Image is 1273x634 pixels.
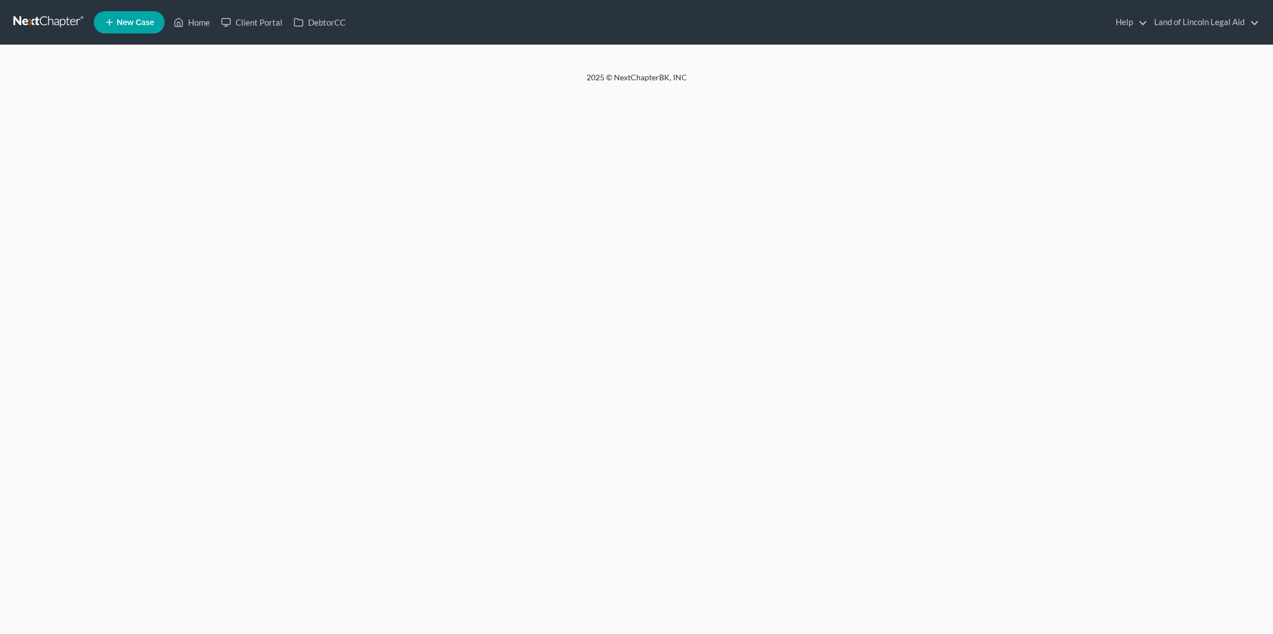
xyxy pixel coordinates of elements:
[319,72,955,92] div: 2025 © NextChapterBK, INC
[1110,12,1147,32] a: Help
[94,11,165,33] new-legal-case-button: New Case
[168,12,215,32] a: Home
[288,12,351,32] a: DebtorCC
[1149,12,1259,32] a: Land of Lincoln Legal Aid
[215,12,288,32] a: Client Portal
